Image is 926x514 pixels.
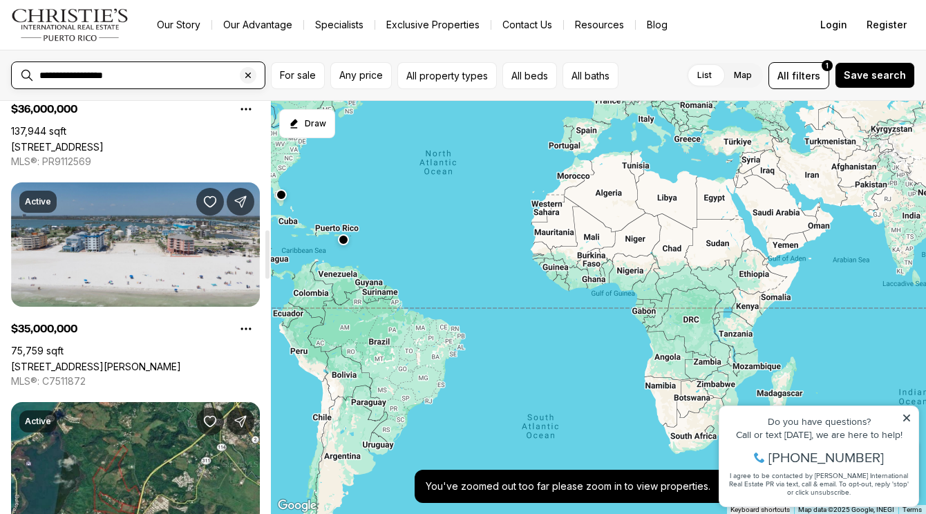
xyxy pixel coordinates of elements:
img: logo [11,8,129,41]
button: For sale [271,62,325,89]
label: Map [723,63,763,88]
button: All beds [502,62,557,89]
label: List [686,63,723,88]
button: Save search [835,62,915,88]
span: filters [792,68,820,83]
button: Save Property: PR100 [196,408,224,435]
div: Do you have questions? [15,31,200,41]
span: [PHONE_NUMBER] [57,65,172,79]
span: Save search [844,70,906,81]
a: Exclusive Properties [375,15,491,35]
span: All [777,68,789,83]
span: For sale [280,70,316,81]
button: Property options [232,315,260,343]
button: Contact Us [491,15,563,35]
button: Save Property: 800-802 ESTERO BLVD #1 [196,188,224,216]
a: Blog [636,15,679,35]
span: Any price [339,70,383,81]
button: Any price [330,62,392,89]
button: Register [858,11,915,39]
div: Call or text [DATE], we are here to help! [15,44,200,54]
a: Resources [564,15,635,35]
button: Allfilters1 [768,62,829,89]
button: Start drawing [279,109,335,138]
button: Clear search input [240,62,265,88]
button: All property types [397,62,497,89]
button: Share Property [227,188,254,216]
span: I agree to be contacted by [PERSON_NAME] International Real Estate PR via text, call & email. To ... [17,85,197,111]
p: Active [25,416,51,427]
button: All baths [563,62,618,89]
button: Share Property [227,408,254,435]
p: Active [25,196,51,207]
span: 1 [826,60,829,71]
a: Our Story [146,15,211,35]
a: 693- KM.8 AVE, DORADO PR, 00646 [11,141,104,153]
a: Our Advantage [212,15,303,35]
span: Login [820,19,847,30]
a: Specialists [304,15,375,35]
button: Property options [232,95,260,123]
a: 800-802 ESTERO BLVD #1, FORT MYERS BEACH FL, 33931 [11,361,181,372]
button: Login [812,11,856,39]
p: You've zoomed out too far please zoom in to view properties. [426,481,710,492]
span: Register [867,19,907,30]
